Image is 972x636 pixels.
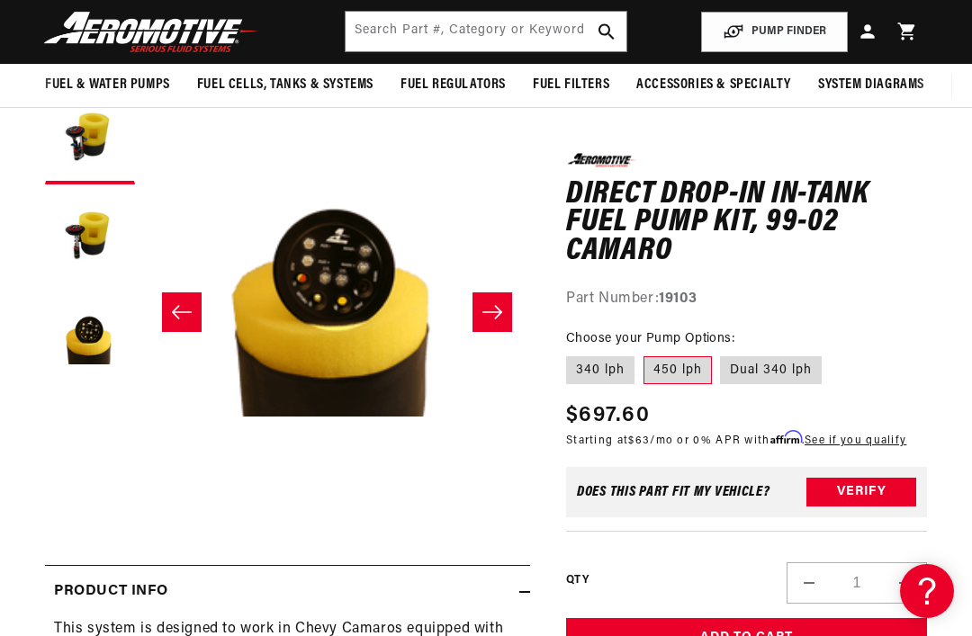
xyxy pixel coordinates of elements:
[400,76,506,94] span: Fuel Regulators
[577,485,770,499] div: Does This part fit My vehicle?
[39,11,264,53] img: Aeromotive
[45,566,530,618] summary: Product Info
[387,64,519,106] summary: Fuel Regulators
[805,64,938,106] summary: System Diagrams
[587,12,626,51] button: search button
[818,76,924,94] span: System Diagrams
[45,292,135,382] button: Load image 2 in gallery view
[566,355,634,384] label: 340 lph
[45,94,530,529] media-gallery: Gallery Viewer
[659,291,697,306] strong: 19103
[566,572,589,587] label: QTY
[566,399,650,432] span: $697.60
[197,76,373,94] span: Fuel Cells, Tanks & Systems
[45,193,135,283] button: Load image 1 in gallery view
[623,64,805,106] summary: Accessories & Specialty
[566,180,927,265] h1: Direct Drop-In In-Tank Fuel Pump Kit, 99-02 Camaro
[519,64,623,106] summary: Fuel Filters
[472,292,512,332] button: Slide right
[45,76,170,94] span: Fuel & Water Pumps
[805,435,906,446] a: See if you qualify - Learn more about Affirm Financing (opens in modal)
[346,12,625,51] input: Search by Part Number, Category or Keyword
[566,432,906,449] p: Starting at /mo or 0% APR with .
[566,328,736,347] legend: Choose your Pump Options:
[806,478,916,506] button: Verify
[54,580,167,604] h2: Product Info
[533,76,609,94] span: Fuel Filters
[643,355,712,384] label: 450 lph
[636,76,791,94] span: Accessories & Specialty
[770,431,802,444] span: Affirm
[720,355,822,384] label: Dual 340 lph
[31,64,184,106] summary: Fuel & Water Pumps
[45,94,135,184] button: Load image 3 in gallery view
[566,288,927,311] div: Part Number:
[162,292,202,332] button: Slide left
[701,12,848,52] button: PUMP FINDER
[184,64,387,106] summary: Fuel Cells, Tanks & Systems
[628,435,650,446] span: $63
